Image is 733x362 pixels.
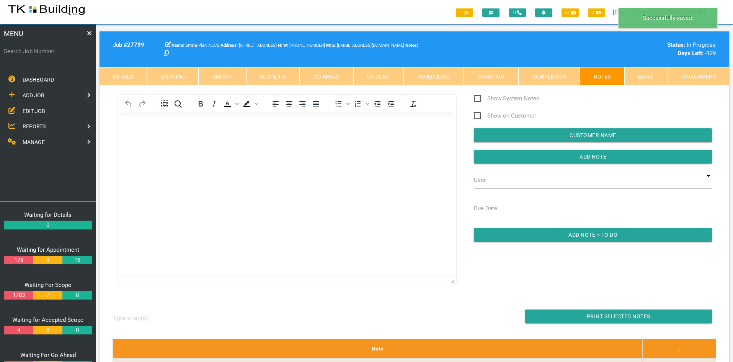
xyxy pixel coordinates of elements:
span: 87 [562,8,579,17]
a: 0 [62,326,91,335]
a: Attachment [668,67,729,85]
input: Print Selected Notes [525,310,712,323]
input: Add Note + To Do [474,228,712,242]
a: 8 [62,291,91,300]
span: DASHBOARD [23,77,54,83]
a: Waiting for Details [24,211,72,218]
a: 178 [4,256,33,265]
span: REPORTS [23,123,46,129]
div: In Progress -129 [571,41,716,58]
a: 4 [4,326,33,335]
input: Customer Name [474,128,712,142]
button: Decrease indent [371,98,384,109]
div: Press the Up and Down arrow keys to resize the editor. [451,277,455,283]
button: Redo [135,98,149,109]
a: 16 [62,256,91,265]
a: Scope 1-0 [246,67,299,85]
label: Search Job Number [4,47,92,56]
label: Due Date [474,204,497,213]
b: Status: [667,41,685,48]
span: Show System Notes [474,94,539,103]
button: Increase indent [384,98,397,109]
a: Variation [464,67,518,85]
span: MENU [4,28,23,39]
input: Type a tag(s)... [113,310,170,327]
a: Waiting for Accepted Scope [12,316,83,323]
b: Name: [171,43,184,48]
a: Go Ahead [300,67,353,85]
button: Justify [309,98,322,109]
div: Numbered list [351,98,371,109]
a: Email [624,67,668,85]
div: Successfully saved. [618,8,718,29]
span: 0 [509,8,526,17]
a: 7 [33,291,62,300]
a: Notes [580,67,624,85]
b: Notes: [405,43,418,48]
th: ... [643,339,716,358]
a: Waiting For Go Ahead [20,352,76,359]
a: Scheduling [404,67,464,85]
a: Report [199,67,246,85]
div: Bullet list [332,98,351,109]
a: 9 [33,256,62,265]
div: Text color Black [221,98,240,109]
span: MANAGE [23,139,45,145]
a: 0 [4,221,92,229]
a: 0 [33,326,62,335]
b: H: [278,43,282,48]
b: W: [283,43,288,48]
th: Note [113,339,642,358]
div: Background color Black [240,98,260,109]
b: Job # 27799 [113,41,144,48]
b: Address: [220,43,238,48]
a: GA Conf [353,67,403,85]
a: Booking [147,67,198,85]
button: Align center [282,98,295,109]
a: Details [100,67,147,85]
button: Clear formatting [407,98,420,109]
button: Select all [158,98,171,109]
span: 4 [588,8,605,17]
span: [STREET_ADDRESS] [220,43,277,48]
iframe: Rich Text Area [118,113,456,275]
b: E: [332,43,336,48]
span: 1 [456,8,473,17]
span: EDIT JOB [23,108,45,114]
a: Click here copy customer information. [164,50,169,57]
span: Strata Plan 75372 [171,43,219,48]
button: Bold [194,98,207,109]
span: [PHONE_NUMBER] [283,43,325,48]
b: Days Left: [677,50,704,57]
button: Align right [296,98,309,109]
a: Completion [518,67,580,85]
b: M: [326,43,331,48]
button: Find and replace [171,98,184,109]
span: ADD JOB [23,92,44,98]
span: Show on Customer [474,111,536,121]
button: Undo [122,98,135,109]
button: Align left [269,98,282,109]
span: [EMAIL_ADDRESS][DOMAIN_NAME] [332,43,404,48]
img: s3file [8,4,85,16]
a: Waiting for Appointment [17,246,79,253]
input: Add Note [474,150,712,164]
button: Italic [207,98,220,109]
a: Waiting For Scope [24,282,71,288]
a: 1783 [4,291,33,300]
